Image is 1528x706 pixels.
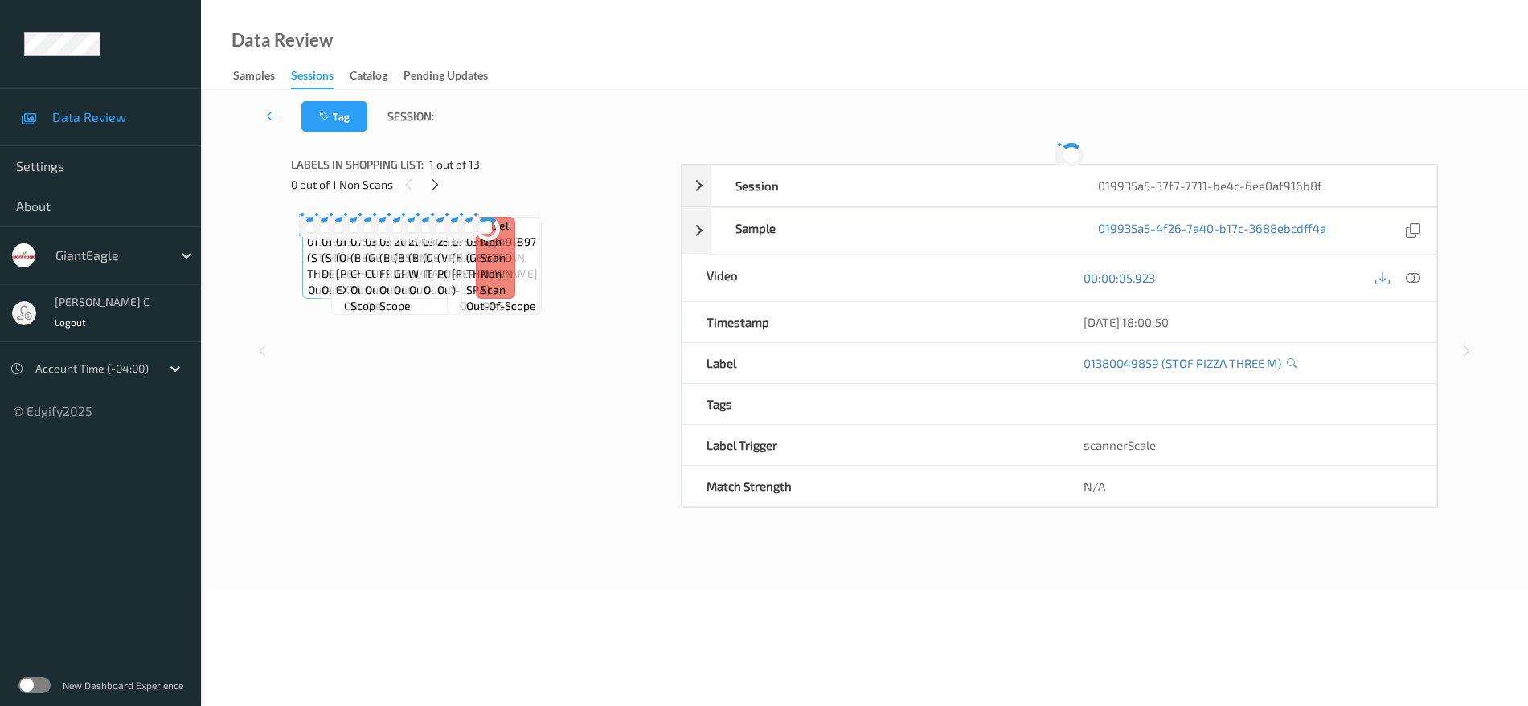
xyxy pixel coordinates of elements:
span: out-of-scope [424,282,494,298]
span: Label: 20094600000 (BNLS BRST W/15% BR) [408,218,480,282]
a: Samples [233,65,291,88]
span: Label: 07505000612 (H.O.T.KOREAN [PERSON_NAME] ) [452,218,538,298]
span: out-of-scope [322,282,391,298]
span: Label: 01380098798 (STOF PIZZA DELUXE ) [322,218,392,282]
button: Tag [301,101,367,132]
div: Sample [711,208,1074,254]
div: N/A [1059,466,1436,506]
div: 019935a5-37f7-7711-be4c-6ee0af916b8f [1074,165,1436,206]
span: Label: 03003491642 (GE BROCCOLI CUTS ) [365,218,436,282]
span: Label: 03003494567 (GE HOT ITALIAN 18O) [423,218,494,282]
div: Data Review [231,32,333,48]
a: 00:00:05.923 [1084,270,1155,286]
span: 1 out of 13 [429,157,480,173]
span: out-of-scope [409,282,479,298]
span: Labels in shopping list: [291,157,424,173]
span: out-of-scope [365,282,435,298]
a: 019935a5-4f26-7a40-b17c-3688ebcdff4a [1098,220,1326,242]
div: Catalog [350,67,387,88]
span: Label: 01380049859 (STOF PIZZA THREE M) [307,218,379,282]
a: Pending Updates [404,65,504,88]
a: Catalog [350,65,404,88]
span: Label: Non-Scan [481,218,511,266]
span: Label: 03100010009 (BQ ORIG FRIED CHIC) [379,218,447,282]
span: non-scan [481,266,511,298]
div: [DATE] 18:00:50 [1084,314,1412,330]
div: Session [711,165,1074,206]
div: Video [682,255,1059,301]
div: 0 out of 1 Non Scans [291,174,670,194]
div: Session019935a5-37f7-7711-be4c-6ee0af916b8f [682,165,1437,206]
span: out-of-scope [350,282,419,314]
div: Tags [682,384,1059,424]
div: Sessions [291,67,334,89]
span: out-of-scope [437,282,507,298]
span: Session: [387,108,434,124]
div: Label Trigger [682,425,1059,465]
span: Label: 01312001417 (ORE-[PERSON_NAME] EXTRA CRSP) [336,218,422,298]
span: Label: 20168500000 (85% 3LB CR GROUND ) [394,218,464,282]
span: out-of-scope [379,282,447,314]
div: Sample019935a5-4f26-7a40-b17c-3688ebcdff4a [682,207,1437,255]
a: Sessions [291,65,350,89]
span: out-of-scope [460,298,530,314]
span: out-of-scope [394,282,464,298]
span: Label: 03003491897 (GE STFD THROWN SPA) [466,218,536,298]
span: out-of-scope [466,298,536,314]
div: Samples [233,67,275,88]
span: out-of-scope [344,298,414,314]
div: Match Strength [682,466,1059,506]
div: scannerScale [1059,425,1436,465]
div: Timestamp [682,302,1059,342]
span: Label: 07590000531 (BE FAM MAC CHES ) [350,218,419,282]
span: out-of-scope [308,282,378,298]
div: Pending Updates [404,67,488,88]
div: Label [682,343,1059,383]
span: Label: 25337500000 (VP BNLS PORK CHO ) [437,218,507,282]
a: 01380049859 (STOF PIZZA THREE M) [1084,355,1281,371]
